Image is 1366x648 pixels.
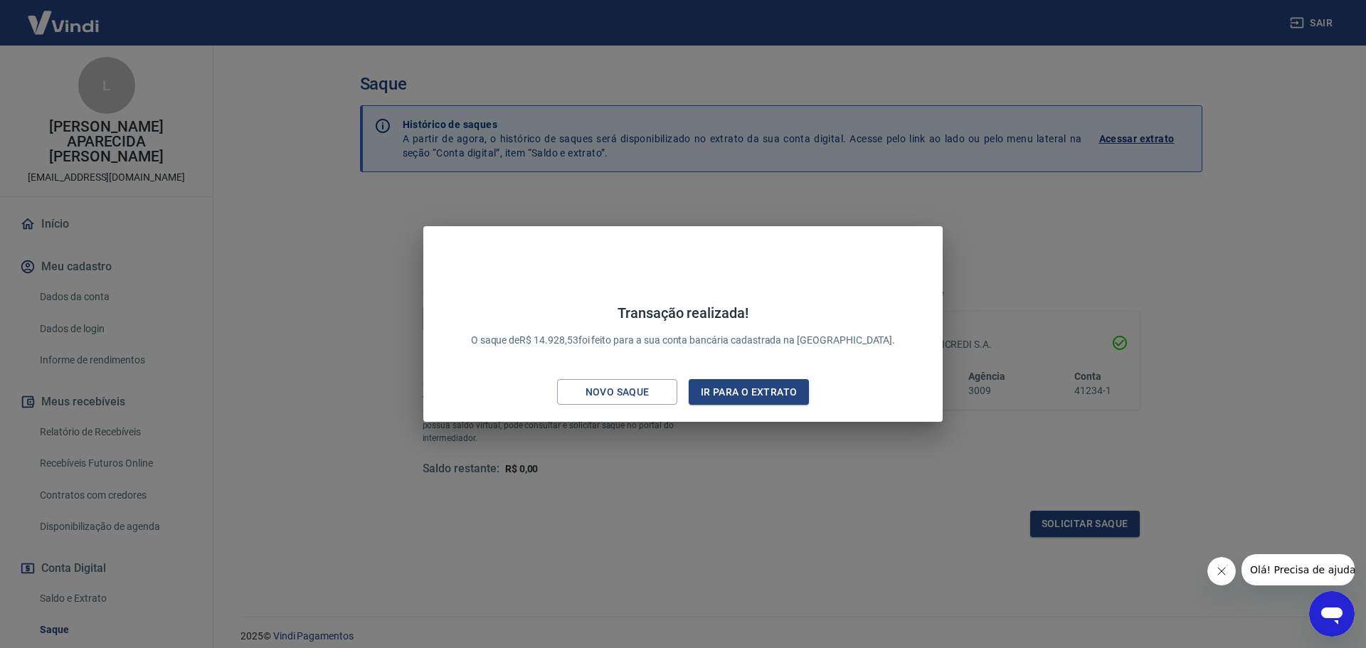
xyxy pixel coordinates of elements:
[1309,591,1355,637] iframe: Botão para abrir a janela de mensagens
[9,10,120,21] span: Olá! Precisa de ajuda?
[689,379,809,405] button: Ir para o extrato
[568,383,667,401] div: Novo saque
[1207,557,1236,585] iframe: Fechar mensagem
[557,379,677,405] button: Novo saque
[471,304,896,348] p: O saque de R$ 14.928,53 foi feito para a sua conta bancária cadastrada na [GEOGRAPHIC_DATA].
[1241,554,1355,585] iframe: Mensagem da empresa
[471,304,896,322] h4: Transação realizada!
